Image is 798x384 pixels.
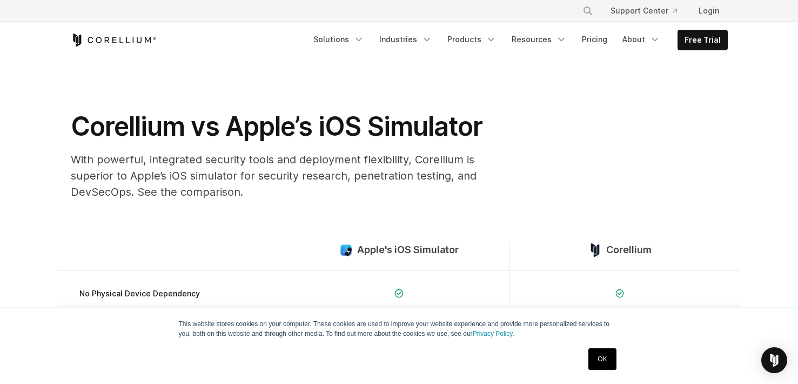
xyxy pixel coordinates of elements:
[761,347,787,373] div: Open Intercom Messenger
[71,34,157,47] a: Corellium Home
[578,1,598,21] button: Search
[441,30,503,49] a: Products
[357,244,459,256] span: Apple's iOS Simulator
[71,151,503,200] p: With powerful, integrated security tools and deployment flexibility, Corellium is superior to App...
[690,1,728,21] a: Login
[179,319,620,339] p: This website stores cookies on your computer. These cookies are used to improve your website expe...
[569,1,728,21] div: Navigation Menu
[473,330,514,337] a: Privacy Policy.
[678,30,727,50] a: Free Trial
[307,30,728,50] div: Navigation Menu
[588,348,616,370] a: OK
[575,30,614,49] a: Pricing
[394,289,404,298] img: Checkmark
[606,244,652,256] span: Corellium
[373,30,439,49] a: Industries
[307,30,371,49] a: Solutions
[616,30,667,49] a: About
[71,110,503,143] h1: Corellium vs Apple’s iOS Simulator
[615,289,625,298] img: Checkmark
[339,243,353,257] img: compare_ios-simulator--large
[505,30,573,49] a: Resources
[602,1,686,21] a: Support Center
[79,289,200,299] span: No Physical Device Dependency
